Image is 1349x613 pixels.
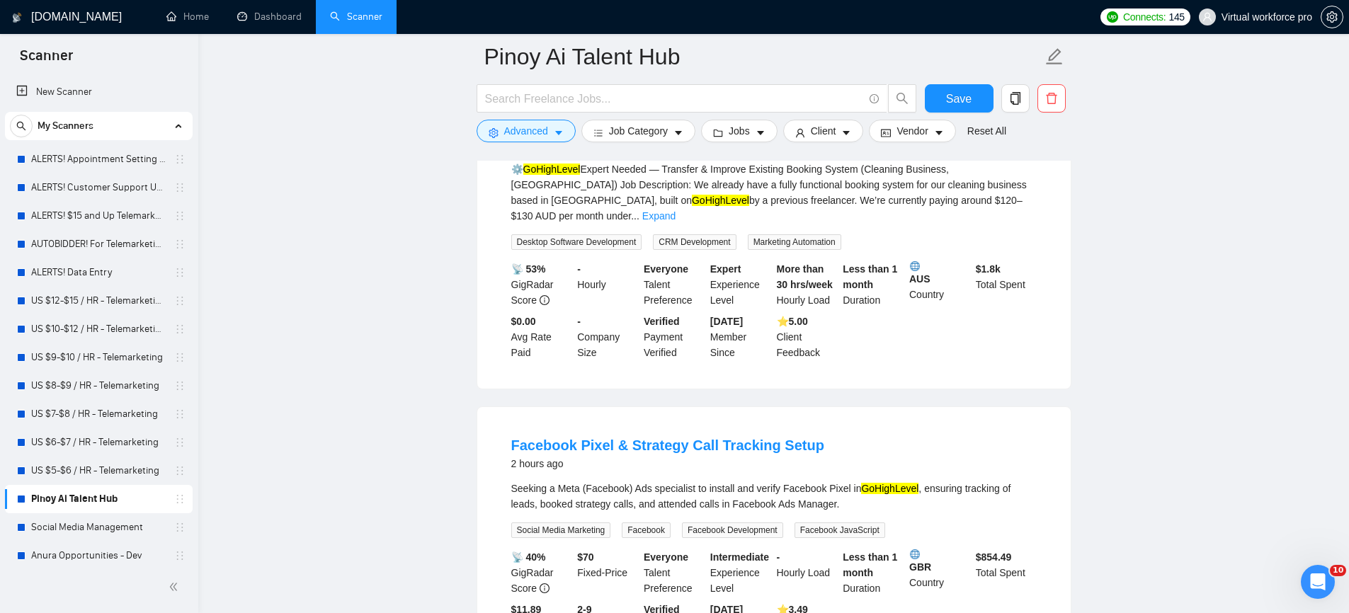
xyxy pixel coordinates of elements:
button: userClientcaret-down [783,120,864,142]
div: Talent Preference [641,549,707,596]
img: 🌐 [910,261,920,271]
input: Search Freelance Jobs... [485,90,863,108]
div: Seeking a Meta (Facebook) Ads specialist to install and verify Facebook Pixel in , ensuring track... [511,481,1037,512]
input: Scanner name... [484,39,1042,74]
b: ⭐️ 5.00 [777,316,808,327]
a: ALERTS! $15 and Up Telemarketing [31,202,166,230]
a: US $7-$8 / HR - Telemarketing [31,400,166,428]
span: holder [174,154,186,165]
button: Save [925,84,994,113]
span: ... [631,210,639,222]
span: holder [174,465,186,476]
span: Scanner [8,45,84,75]
img: logo [12,6,22,29]
mark: GoHighLevel [861,483,918,494]
div: Duration [840,261,906,308]
b: Expert [710,263,741,275]
span: holder [174,493,186,505]
b: $ 70 [577,551,593,563]
div: Member Since [707,314,774,360]
span: caret-down [554,127,564,138]
a: homeHome [166,11,209,23]
span: holder [174,437,186,448]
div: Hourly [574,261,641,308]
span: Client [811,123,836,139]
b: Less than 1 month [843,263,897,290]
span: caret-down [841,127,851,138]
iframe: Intercom live chat [1301,565,1335,599]
div: ⚙️ Expert Needed — Transfer & Improve Existing Booking System (Cleaning Business, [GEOGRAPHIC_DAT... [511,161,1037,224]
div: Fixed-Price [574,549,641,596]
span: holder [174,182,186,193]
button: settingAdvancedcaret-down [477,120,576,142]
img: upwork-logo.png [1107,11,1118,23]
b: - [577,316,581,327]
b: - [577,263,581,275]
span: info-circle [870,94,879,103]
button: barsJob Categorycaret-down [581,120,695,142]
div: Country [906,549,973,596]
span: Marketing Automation [748,234,841,250]
div: Company Size [574,314,641,360]
span: double-left [169,580,183,594]
span: caret-down [934,127,944,138]
span: folder [713,127,723,138]
span: search [11,121,32,131]
span: holder [174,239,186,250]
div: GigRadar Score [508,261,575,308]
li: New Scanner [5,78,193,106]
span: Facebook Development [682,522,783,538]
span: user [795,127,805,138]
b: AUS [909,261,970,285]
div: 2 hours ago [511,455,824,472]
a: US $5-$6 / HR - Telemarketing [31,457,166,485]
span: 145 [1168,9,1184,25]
span: edit [1045,47,1064,66]
button: copy [1001,84,1030,113]
a: ALERTS! Customer Support USA [31,173,166,202]
span: CRM Development [653,234,736,250]
a: New Scanner [16,78,181,106]
b: $ 854.49 [976,551,1012,563]
b: Everyone [644,263,688,275]
span: setting [1321,11,1343,23]
div: Experience Level [707,261,774,308]
a: US $6-$7 / HR - Telemarketing [31,428,166,457]
span: holder [174,323,186,335]
span: Vendor [897,123,928,139]
span: bars [593,127,603,138]
div: Avg Rate Paid [508,314,575,360]
img: 🌐 [910,549,920,559]
span: caret-down [756,127,765,138]
div: Total Spent [973,261,1040,308]
span: holder [174,352,186,363]
mark: GoHighLevel [692,195,749,206]
div: Payment Verified [641,314,707,360]
span: idcard [881,127,891,138]
span: setting [489,127,499,138]
span: info-circle [540,295,550,305]
a: ALERTS! Data Entry [31,258,166,287]
span: Advanced [504,123,548,139]
b: Verified [644,316,680,327]
span: holder [174,210,186,222]
button: folderJobscaret-down [701,120,778,142]
b: 📡 40% [511,551,546,563]
mark: GoHighLevel [523,164,581,175]
span: Connects: [1123,9,1166,25]
a: AUTOBIDDER! For Telemarketing in the [GEOGRAPHIC_DATA] [31,230,166,258]
button: search [888,84,916,113]
b: - [777,551,780,563]
b: Less than 1 month [843,551,897,578]
button: delete [1037,84,1066,113]
b: More than 30 hrs/week [777,263,833,290]
div: Hourly Load [774,549,841,596]
a: US $10-$12 / HR - Telemarketing [31,315,166,343]
span: holder [174,550,186,561]
span: copy [1002,92,1029,105]
b: 📡 53% [511,263,546,275]
span: Jobs [729,123,750,139]
a: dashboardDashboard [237,11,302,23]
div: Country [906,261,973,308]
a: Pinoy Ai Talent Hub [31,485,166,513]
